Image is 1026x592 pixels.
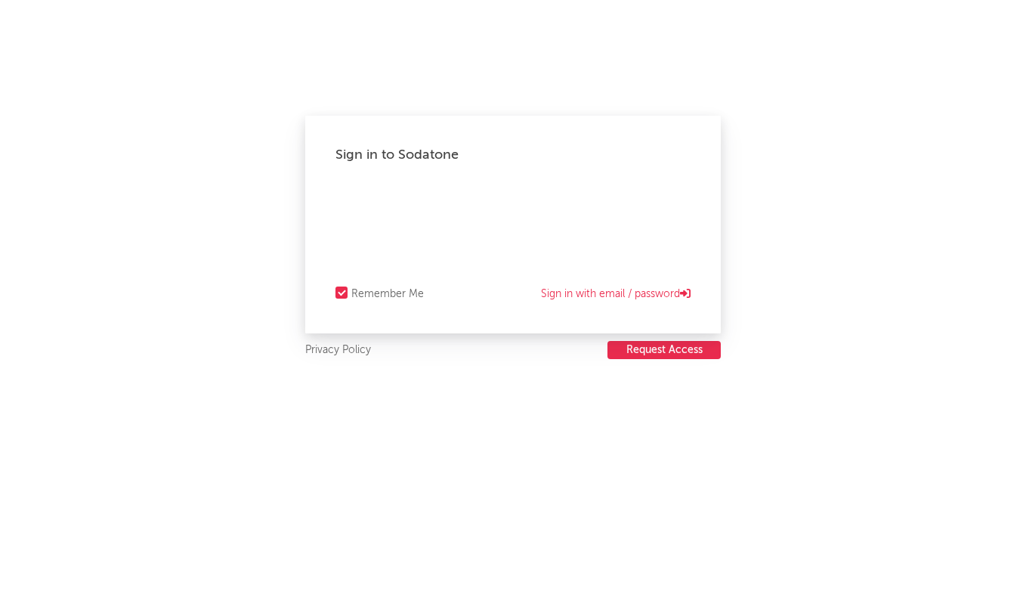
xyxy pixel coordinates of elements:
[541,285,691,303] a: Sign in with email / password
[305,341,371,360] a: Privacy Policy
[607,341,721,359] button: Request Access
[335,146,691,164] div: Sign in to Sodatone
[607,341,721,360] a: Request Access
[351,285,424,303] div: Remember Me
